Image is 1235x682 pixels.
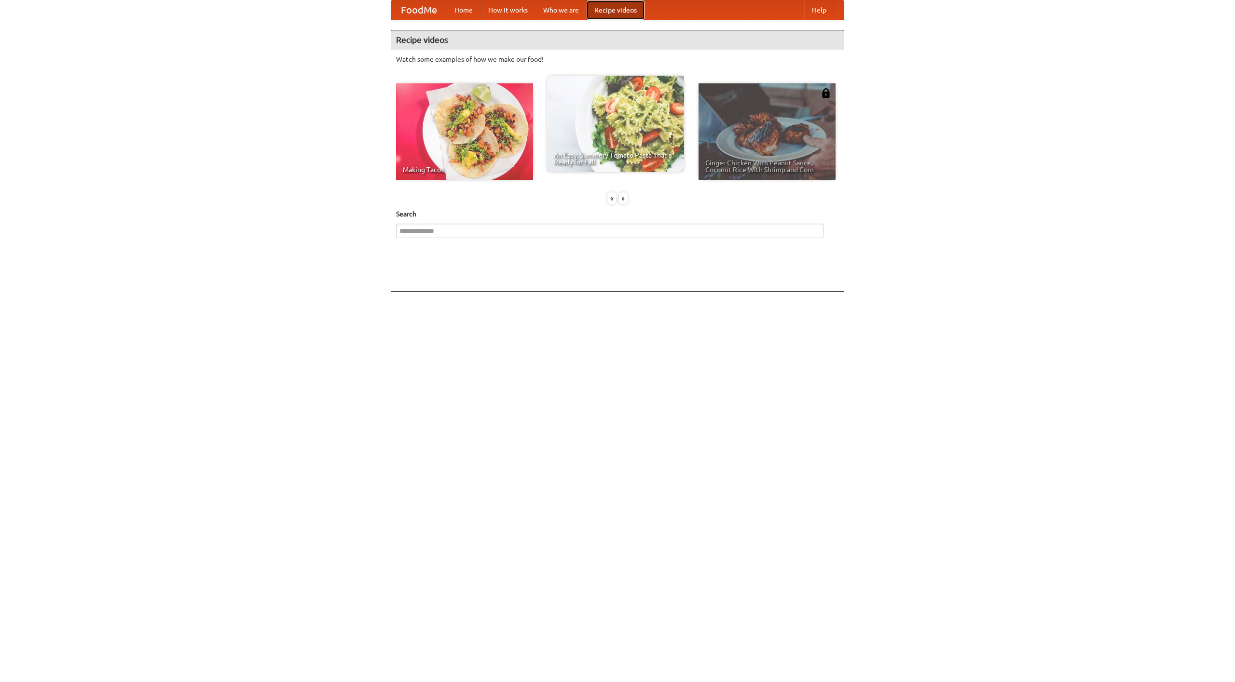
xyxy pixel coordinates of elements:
a: An Easy, Summery Tomato Pasta That's Ready for Fall [547,76,684,172]
span: An Easy, Summery Tomato Pasta That's Ready for Fall [554,152,677,165]
a: Making Tacos [396,83,533,180]
a: Help [804,0,834,20]
div: » [619,192,628,204]
a: Recipe videos [587,0,645,20]
div: « [607,192,616,204]
a: Home [447,0,480,20]
p: Watch some examples of how we make our food! [396,54,839,64]
h4: Recipe videos [391,30,844,50]
h5: Search [396,209,839,219]
a: How it works [480,0,535,20]
a: FoodMe [391,0,447,20]
a: Who we are [535,0,587,20]
img: 483408.png [821,88,831,98]
span: Making Tacos [403,166,526,173]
